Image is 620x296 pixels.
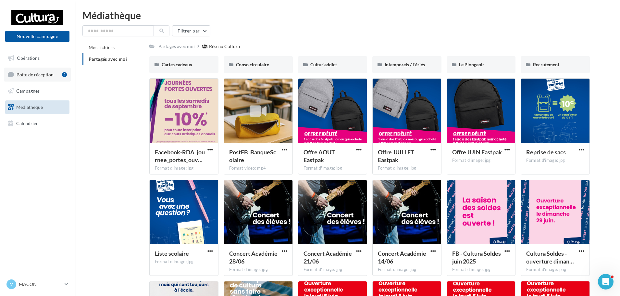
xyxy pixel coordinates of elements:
[5,31,69,42] button: Nouvelle campagne
[526,148,566,156] span: Reprise de sacs
[310,62,337,67] span: Cultur'addict
[172,25,210,36] button: Filtrer par
[4,100,71,114] a: Médiathèque
[155,148,205,163] span: Facebook-RDA_journee_portes_ouvertes
[16,104,43,110] span: Médiathèque
[229,267,287,273] div: Format d'image: jpg
[533,62,559,67] span: Recrutement
[385,62,425,67] span: Intemporels / Fériés
[4,68,71,82] a: Boîte de réception2
[229,148,276,163] span: PostFB_BanqueScolaire
[526,250,574,265] span: Cultura Soldes - ouverture dimanche
[16,120,38,126] span: Calendrier
[378,250,426,265] span: Concert Académie 14/06
[16,88,40,94] span: Campagnes
[158,43,195,50] div: Partagés avec moi
[459,62,484,67] span: Le Plongeoir
[304,148,335,163] span: Offre AOUT Eastpak
[452,158,510,163] div: Format d'image: jpg
[82,10,612,20] div: Médiathèque
[19,281,62,288] p: MACON
[209,43,240,50] div: Réseau Cultura
[5,278,69,290] a: M MACON
[4,117,71,130] a: Calendrier
[9,281,14,288] span: M
[236,62,269,67] span: Conso circulaire
[155,250,189,257] span: Liste scolaire
[4,51,71,65] a: Opérations
[378,267,436,273] div: Format d'image: jpg
[378,165,436,171] div: Format d'image: jpg
[452,267,510,273] div: Format d'image: jpg
[452,250,501,265] span: FB - Cultura Soldes juin 2025
[17,55,40,61] span: Opérations
[378,148,414,163] span: Offre JUILLET Eastpak
[89,56,127,62] span: Partagés avec moi
[229,165,287,171] div: Format video: mp4
[4,84,71,98] a: Campagnes
[17,71,54,77] span: Boîte de réception
[62,72,67,77] div: 2
[452,148,502,156] span: Offre JUIN Eastpak
[598,274,614,290] iframe: Intercom live chat
[155,259,213,265] div: Format d'image: jpg
[304,165,362,171] div: Format d'image: jpg
[304,267,362,273] div: Format d'image: jpg
[526,267,584,273] div: Format d'image: png
[304,250,352,265] span: Concert Académie 21/06
[155,165,213,171] div: Format d'image: jpg
[526,158,584,163] div: Format d'image: jpg
[229,250,278,265] span: Concert Académie 28/06
[162,62,192,67] span: Cartes cadeaux
[89,45,115,50] span: Mes fichiers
